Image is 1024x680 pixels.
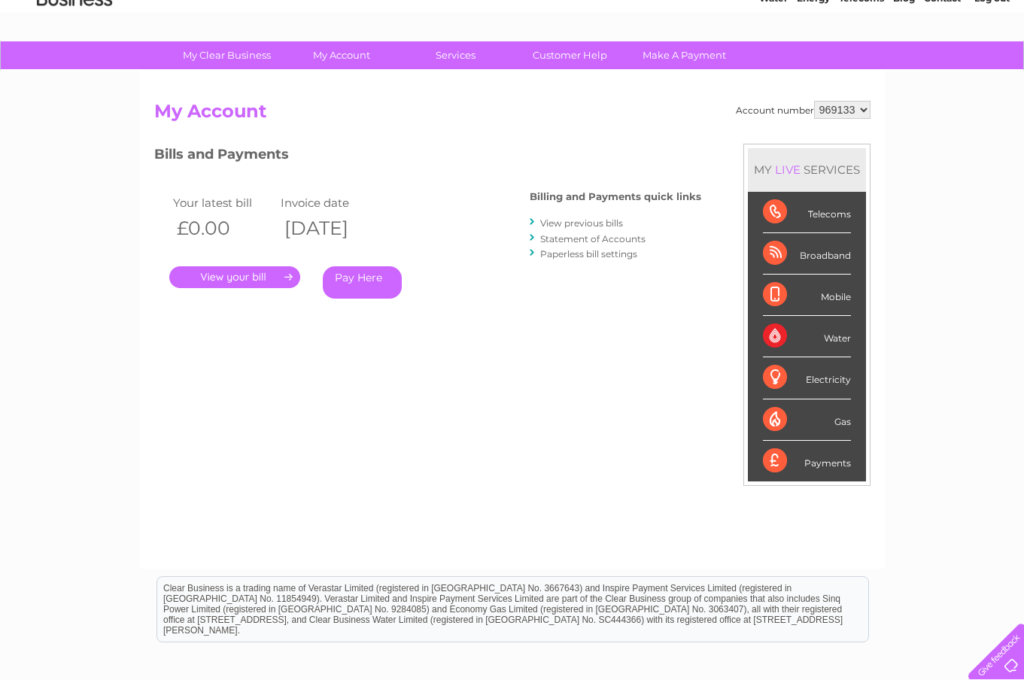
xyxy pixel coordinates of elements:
[622,41,746,69] a: Make A Payment
[763,441,851,481] div: Payments
[839,64,884,75] a: Telecoms
[924,64,961,75] a: Contact
[277,213,385,244] th: [DATE]
[772,162,804,177] div: LIVE
[748,148,866,191] div: MY SERVICES
[169,213,278,244] th: £0.00
[763,316,851,357] div: Water
[540,233,646,244] a: Statement of Accounts
[759,64,788,75] a: Water
[736,101,871,119] div: Account number
[530,191,701,202] h4: Billing and Payments quick links
[157,8,868,73] div: Clear Business is a trading name of Verastar Limited (registered in [GEOGRAPHIC_DATA] No. 3667643...
[279,41,403,69] a: My Account
[154,101,871,129] h2: My Account
[763,233,851,275] div: Broadband
[393,41,518,69] a: Services
[508,41,632,69] a: Customer Help
[763,399,851,441] div: Gas
[974,64,1010,75] a: Log out
[36,39,113,85] img: logo.png
[169,193,278,213] td: Your latest bill
[540,248,637,260] a: Paperless bill settings
[165,41,289,69] a: My Clear Business
[540,217,623,229] a: View previous bills
[763,275,851,316] div: Mobile
[154,144,701,170] h3: Bills and Payments
[323,266,402,299] a: Pay Here
[763,192,851,233] div: Telecoms
[797,64,830,75] a: Energy
[277,193,385,213] td: Invoice date
[763,357,851,399] div: Electricity
[740,8,844,26] a: 0333 014 3131
[169,266,300,288] a: .
[893,64,915,75] a: Blog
